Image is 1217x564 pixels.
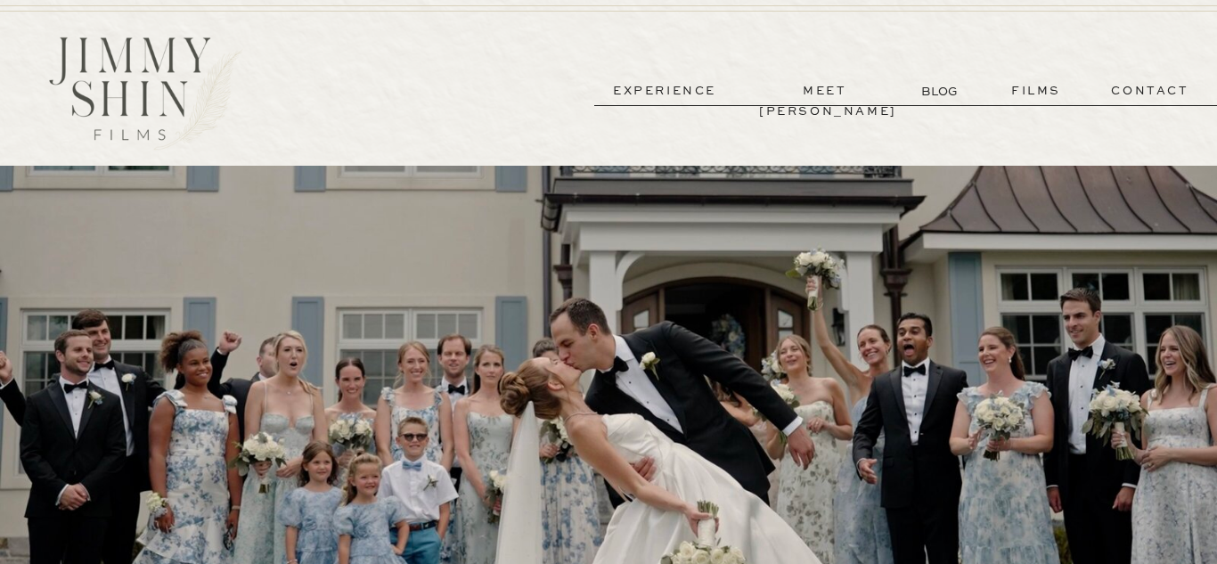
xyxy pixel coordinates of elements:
a: experience [599,81,731,102]
a: meet [PERSON_NAME] [759,81,891,102]
a: contact [1086,81,1214,102]
a: films [992,81,1080,102]
a: BLOG [921,82,961,101]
